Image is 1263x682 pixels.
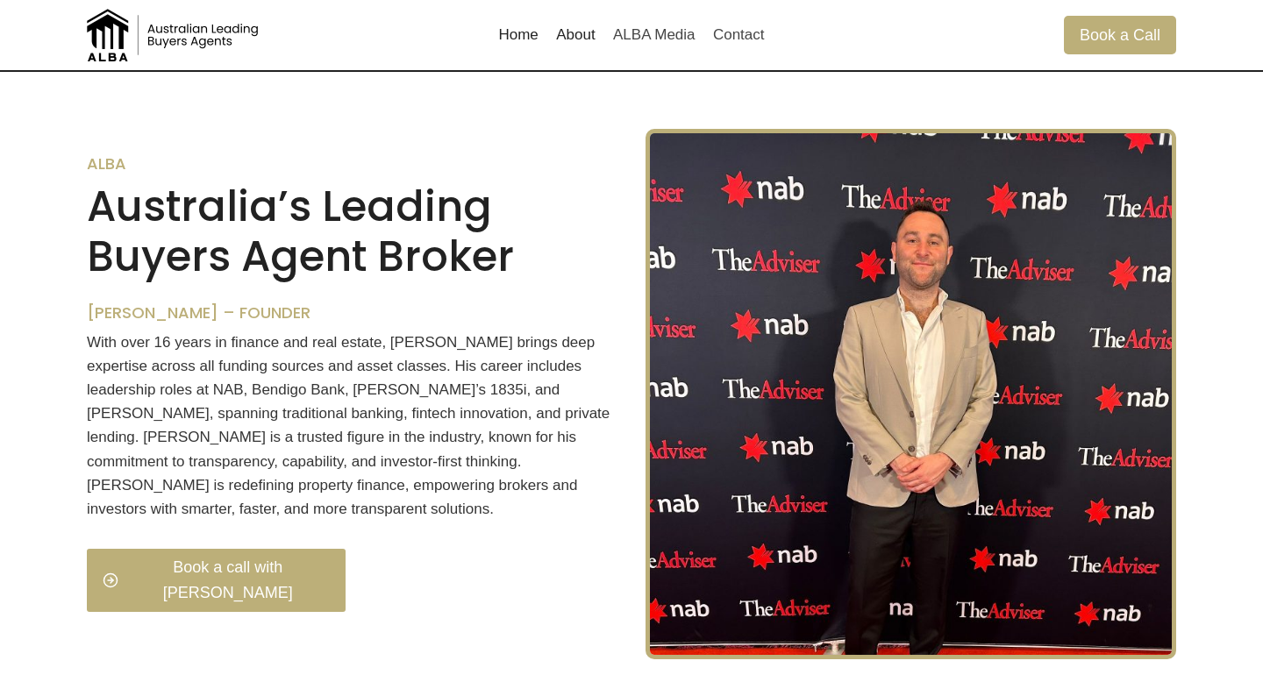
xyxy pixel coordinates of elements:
a: About [547,14,604,56]
p: With over 16 years in finance and real estate, [PERSON_NAME] brings deep expertise across all fun... [87,330,617,522]
a: Book a call with [PERSON_NAME] [87,549,346,612]
a: Home [489,14,547,56]
span: Book a call with [PERSON_NAME] [126,555,330,606]
nav: Primary Navigation [489,14,773,56]
h6: [PERSON_NAME] – Founder [87,303,617,323]
h6: ALBA [87,154,617,174]
img: Australian Leading Buyers Agents [87,9,262,61]
a: ALBA Media [604,14,704,56]
a: Book a Call [1064,16,1176,53]
h2: Australia’s Leading Buyers Agent Broker [87,181,617,282]
a: Contact [704,14,774,56]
